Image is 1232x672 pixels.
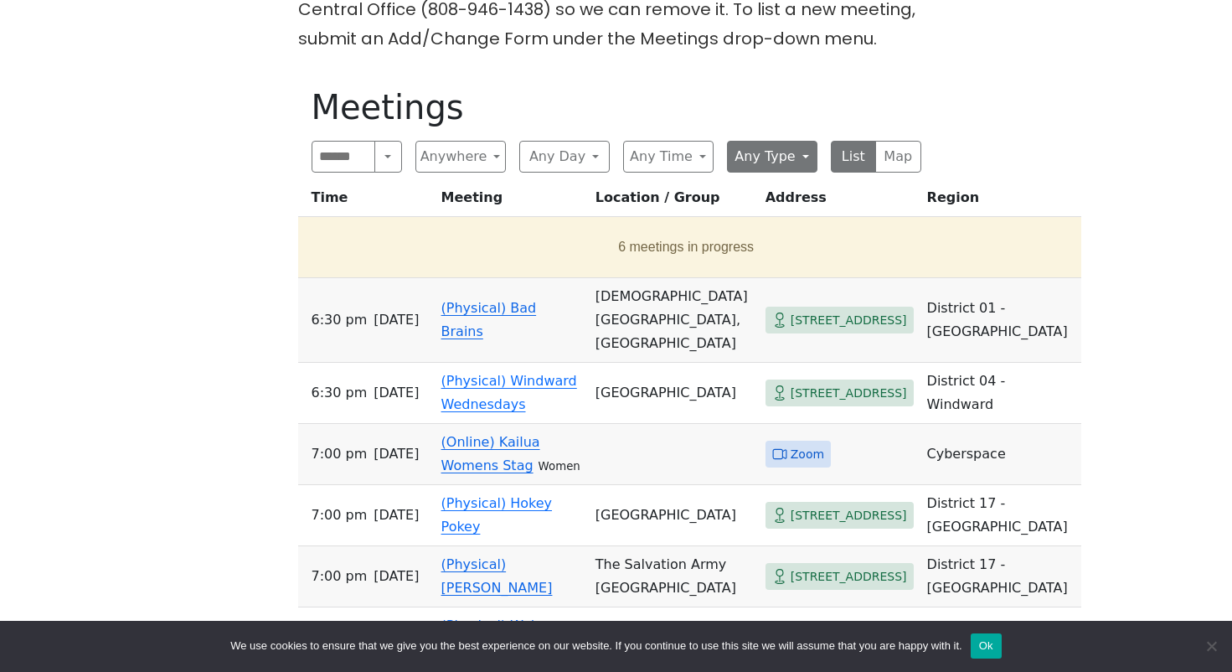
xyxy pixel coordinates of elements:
span: [DATE] [374,565,419,588]
span: [DATE] [374,504,419,527]
span: 7:00 PM [312,504,368,527]
td: [GEOGRAPHIC_DATA] [589,363,759,424]
a: (Physical) Hokey Pokey [441,495,552,535]
span: [STREET_ADDRESS] [791,505,907,526]
button: List [831,141,877,173]
span: [DATE] [374,442,419,466]
td: Cyberspace [920,424,1081,485]
span: 6:30 PM [312,308,368,332]
td: District 17 - [GEOGRAPHIC_DATA] [920,485,1081,546]
th: Time [298,186,435,217]
a: (Online) Kailua Womens Stag [441,434,540,473]
button: Ok [971,633,1002,659]
span: 7:00 PM [312,442,368,466]
button: Search [374,141,401,173]
span: 6:30 PM [312,381,368,405]
button: Any Day [519,141,610,173]
button: Any Type [727,141,817,173]
th: Location / Group [589,186,759,217]
a: (Physical) Bad Brains [441,300,537,339]
span: [DATE] [374,308,419,332]
th: Region [920,186,1081,217]
span: Zoom [791,444,824,465]
span: [STREET_ADDRESS] [791,310,907,331]
h1: Meetings [312,87,921,127]
button: Map [875,141,921,173]
td: The Salvation Army [GEOGRAPHIC_DATA] [589,546,759,607]
span: [STREET_ADDRESS] [791,383,907,404]
td: District 17 - [GEOGRAPHIC_DATA] [920,546,1081,607]
span: [DATE] [374,381,419,405]
span: [STREET_ADDRESS] [791,566,907,587]
th: Meeting [435,186,589,217]
a: (Physical) [PERSON_NAME] [441,556,553,596]
small: Women [539,460,580,473]
button: Any Time [623,141,714,173]
input: Search [312,141,376,173]
span: 7:00 PM [312,565,368,588]
td: [GEOGRAPHIC_DATA] [589,485,759,546]
td: [DEMOGRAPHIC_DATA][GEOGRAPHIC_DATA], [GEOGRAPHIC_DATA] [589,278,759,363]
th: Address [759,186,920,217]
span: We use cookies to ensure that we give you the best experience on our website. If you continue to ... [230,638,961,654]
span: No [1203,638,1219,654]
a: (Physical) Windward Wednesdays [441,373,577,412]
button: Anywhere [415,141,506,173]
td: District 04 - Windward [920,363,1081,424]
button: 6 meetings in progress [305,224,1068,271]
td: District 01 - [GEOGRAPHIC_DATA] [920,278,1081,363]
